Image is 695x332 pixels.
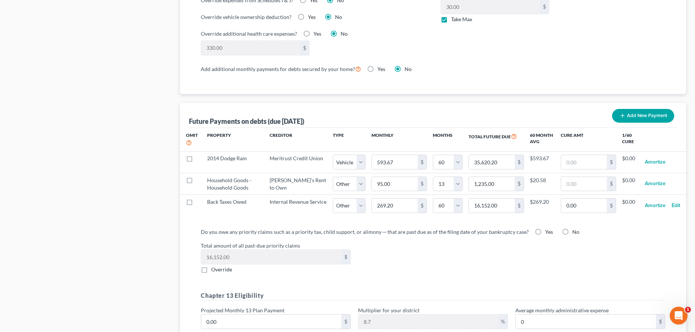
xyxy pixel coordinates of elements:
[358,315,498,329] input: 0.00
[516,315,656,329] input: 0.00
[333,128,366,151] th: Type
[341,250,350,264] div: $
[405,66,412,72] span: No
[672,198,680,213] button: Edit
[372,155,418,169] input: 0.00
[372,177,418,191] input: 0.00
[572,229,579,235] span: No
[201,228,529,236] label: Do you owe any priority claims such as a priority tax, child support, or alimony ─ that are past ...
[313,30,321,37] span: Yes
[433,128,463,151] th: Months
[201,195,264,216] td: Back Taxes Owed
[469,177,515,191] input: 0.00
[515,199,524,213] div: $
[308,14,316,20] span: Yes
[622,128,639,151] th: 1/60 Cure
[418,199,427,213] div: $
[530,128,555,151] th: 60 Month Avg
[201,128,264,151] th: Property
[180,128,201,151] th: Omit
[341,30,348,37] span: No
[555,128,622,151] th: Cure Amt
[530,195,555,216] td: $269.20
[530,151,555,173] td: $593.67
[341,315,350,329] div: $
[377,66,385,72] span: Yes
[607,199,616,213] div: $
[372,199,418,213] input: 0.00
[622,151,639,173] td: $0.00
[418,155,427,169] div: $
[622,173,639,194] td: $0.00
[469,155,515,169] input: 0.00
[561,199,607,213] input: 0.00
[335,14,342,20] span: No
[656,315,665,329] div: $
[515,155,524,169] div: $
[607,155,616,169] div: $
[189,117,304,126] div: Future Payments on debts (due [DATE])
[607,177,616,191] div: $
[451,16,472,22] span: Take Max
[211,266,232,273] span: Override
[201,173,264,194] td: Household Goods - Household Goods
[685,307,691,313] span: 1
[463,128,530,151] th: Total Future Due
[561,177,607,191] input: 0.00
[515,177,524,191] div: $
[561,155,607,169] input: 0.00
[366,128,433,151] th: Monthly
[264,128,332,151] th: Creditor
[201,64,361,73] label: Add additional monthly payments for debts secured by your home?
[201,306,284,314] label: Projected Monthly 13 Plan Payment
[201,13,292,21] label: Override vehicle ownership deduction?
[670,307,688,325] iframe: Intercom live chat
[645,177,666,191] button: Amortize
[201,250,341,264] input: 0.00
[201,30,297,38] label: Override additional health care expenses?
[201,41,300,55] input: 0.00
[515,306,609,314] label: Average monthly administrative expense
[197,242,669,249] label: Total amount of all past-due priority claims
[201,151,264,173] td: 2014 Dodge Ram
[622,195,639,216] td: $0.00
[264,151,332,173] td: Meritrust Credit Union
[530,173,555,194] td: $20.58
[418,177,427,191] div: $
[201,291,665,300] h5: Chapter 13 Eligibility
[201,315,341,329] input: 0.00
[264,195,332,216] td: Internal Revenue Service
[645,155,666,170] button: Amortize
[545,229,553,235] span: Yes
[358,306,419,314] label: Multiplier for your district
[612,109,674,123] button: Add New Payment
[645,198,666,213] button: Amortize
[300,41,309,55] div: $
[264,173,332,194] td: [PERSON_NAME]'s Rent to Own
[498,315,508,329] div: %
[469,199,515,213] input: 0.00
